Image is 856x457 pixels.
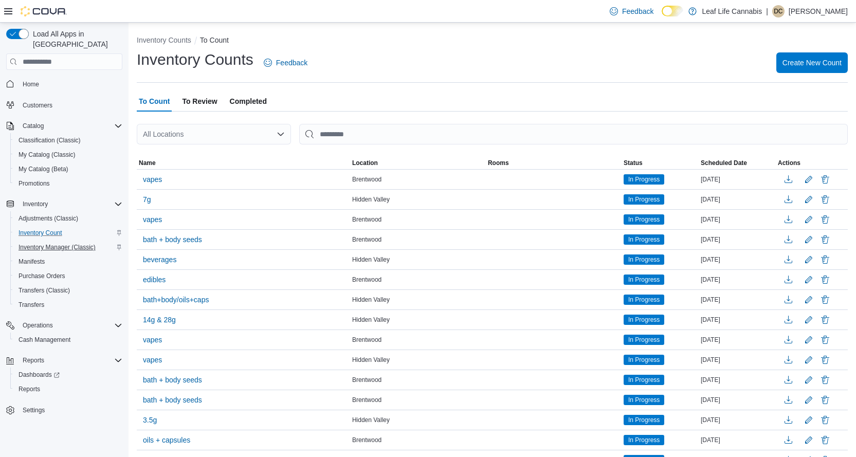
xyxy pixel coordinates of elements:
span: In Progress [624,375,664,385]
button: Purchase Orders [10,269,126,283]
div: [DATE] [699,213,776,226]
span: Cash Management [14,334,122,346]
span: Promotions [14,177,122,190]
span: In Progress [628,195,660,204]
button: Edit count details [803,352,815,368]
button: Edit count details [803,392,815,408]
span: 7g [143,194,151,205]
span: Brentwood [352,215,381,224]
span: In Progress [628,255,660,264]
span: Catalog [23,122,44,130]
span: Promotions [19,179,50,188]
button: Inventory [19,198,52,210]
button: Delete [819,374,831,386]
button: oils + capsules [139,432,194,448]
span: Dark Mode [662,16,662,17]
button: Operations [2,318,126,333]
span: In Progress [624,254,664,265]
button: Cash Management [10,333,126,347]
button: Catalog [2,119,126,133]
span: To Review [182,91,217,112]
span: Hidden Valley [352,316,390,324]
button: 7g [139,192,155,207]
a: My Catalog (Beta) [14,163,72,175]
button: Edit count details [803,232,815,247]
span: Actions [778,159,800,167]
span: In Progress [628,335,660,344]
span: Settings [19,404,122,416]
button: vapes [139,352,166,368]
button: Operations [19,319,57,332]
button: Scheduled Date [699,157,776,169]
span: In Progress [628,215,660,224]
span: Transfers (Classic) [19,286,70,295]
button: Transfers [10,298,126,312]
span: Reports [14,383,122,395]
button: Edit count details [803,412,815,428]
span: bath + body seeds [143,375,202,385]
button: vapes [139,212,166,227]
span: In Progress [624,395,664,405]
span: Status [624,159,643,167]
button: Edit count details [803,292,815,307]
span: Hidden Valley [352,356,390,364]
span: Transfers [14,299,122,311]
button: My Catalog (Classic) [10,148,126,162]
span: DC [774,5,782,17]
div: [DATE] [699,394,776,406]
button: vapes [139,172,166,187]
button: Create New Count [776,52,848,73]
span: Dashboards [19,371,60,379]
button: To Count [200,36,229,44]
button: Adjustments (Classic) [10,211,126,226]
a: Dashboards [14,369,64,381]
span: Feedback [622,6,653,16]
span: Adjustments (Classic) [14,212,122,225]
span: In Progress [624,275,664,285]
button: Delete [819,213,831,226]
button: 14g & 28g [139,312,180,327]
span: Inventory [19,198,122,210]
button: Classification (Classic) [10,133,126,148]
img: Cova [21,6,67,16]
p: [PERSON_NAME] [789,5,848,17]
span: Manifests [19,258,45,266]
span: Brentwood [352,376,381,384]
a: Customers [19,99,57,112]
div: [DATE] [699,173,776,186]
a: Transfers [14,299,48,311]
span: Brentwood [352,235,381,244]
input: This is a search bar. After typing your query, hit enter to filter the results lower in the page. [299,124,848,144]
button: Name [137,157,350,169]
button: Catalog [19,120,48,132]
button: Delete [819,193,831,206]
span: Inventory Count [14,227,122,239]
button: Inventory Manager (Classic) [10,240,126,254]
button: Home [2,76,126,91]
button: Inventory Count [10,226,126,240]
span: Brentwood [352,276,381,284]
button: Delete [819,354,831,366]
button: Edit count details [803,172,815,187]
span: In Progress [624,214,664,225]
a: Dashboards [10,368,126,382]
span: Settings [23,406,45,414]
span: Customers [23,101,52,109]
span: Purchase Orders [14,270,122,282]
span: In Progress [628,235,660,244]
button: Reports [10,382,126,396]
button: Edit count details [803,432,815,448]
button: Edit count details [803,212,815,227]
span: Brentwood [352,336,381,344]
button: bath + body seeds [139,372,206,388]
button: Delete [819,253,831,266]
div: [DATE] [699,354,776,366]
button: Edit count details [803,312,815,327]
span: Cash Management [19,336,70,344]
span: In Progress [628,355,660,364]
a: Manifests [14,255,49,268]
button: Promotions [10,176,126,191]
button: Status [622,157,699,169]
span: Reports [19,354,122,367]
span: In Progress [628,175,660,184]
